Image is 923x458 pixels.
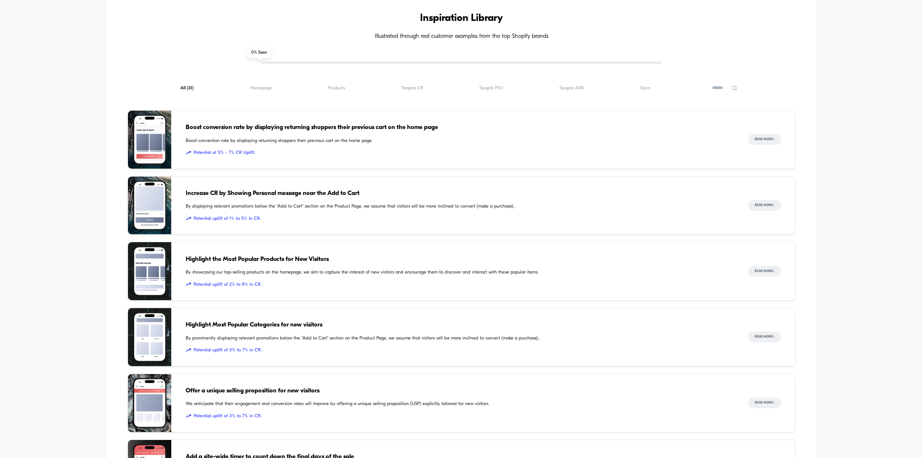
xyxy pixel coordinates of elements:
button: Read More> [748,332,781,342]
span: Seen [640,85,650,91]
h3: Inspiration Library [128,13,795,24]
span: Highlight Most Popular Categories for new visitors [186,320,733,330]
img: By showcasing our top-selling products on the homepage, we aim to capture the interest of new vis... [128,242,171,300]
img: By displaying relevant promotions below the "Add to Cart" section on the Product Page, we assume ... [128,177,171,235]
span: Targets PSV [479,85,503,91]
span: We anticipate that their engagement and conversion rates will improve by offering a unique sellin... [186,400,733,408]
button: Read More> [748,134,781,145]
button: Play, NEW DEMO 2025-VEED.mp4 [225,121,246,143]
span: Offer a unique selling proposition for new visitors [186,386,733,396]
input: Seek [5,239,467,245]
span: Potential uplift of 3% to 7% in CR. [186,413,733,420]
span: By showcasing our top-selling products on the homepage, we aim to capture the interest of new vis... [186,269,733,276]
span: Potential uplift of 2% to 8% in CR. [186,281,733,288]
input: Volume [417,251,438,258]
span: Targets AOV [559,85,584,91]
span: Potential uplift of 3% to 7% in CR. [186,347,733,354]
div: Duration [383,250,402,258]
h4: Illustrated through real customer examples from the top Shopify brands [128,33,795,40]
button: Read More> [748,200,781,211]
img: We anticipate that their engagement and conversion rates will improve by offering a unique sellin... [128,374,171,432]
span: By displaying relevant promotions below the "Add to Cart" section on the Product Page, we assume ... [186,203,733,210]
img: By prominently displaying relevant promotions below the "Add to Cart" section on the Product Page... [128,308,171,366]
span: Homepage [250,85,272,91]
span: 0 % Seen [247,47,271,58]
span: Highlight the Most Popular Products for New Visitors [186,255,733,264]
span: All [180,85,194,91]
span: By prominently displaying relevant promotions below the "Add to Cart" section on the Product Page... [186,335,733,342]
span: Boost conversion rate by displaying returning shoppers their previous cart on the home page [186,137,733,144]
div: Current time [365,250,381,258]
span: Targets CR [401,85,423,91]
span: Products [328,85,345,91]
span: Potential uplift of 1% to 5% in CR. [186,215,733,222]
span: Boost conversion rate by displaying returning shoppers their previous cart on the home page [186,123,733,132]
button: Play, NEW DEMO 2025-VEED.mp4 [4,248,16,261]
span: Potential of 5% - 7% CR Uplift. [186,149,733,156]
span: ( 31 ) [187,86,194,90]
img: Boost conversion rate by displaying returning shoppers their previous cart on the home page [128,111,171,169]
button: Read More> [748,397,781,408]
button: Read More> [748,266,781,277]
span: Increase CR by Showing Personal message near the Add to Cart [186,189,733,198]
